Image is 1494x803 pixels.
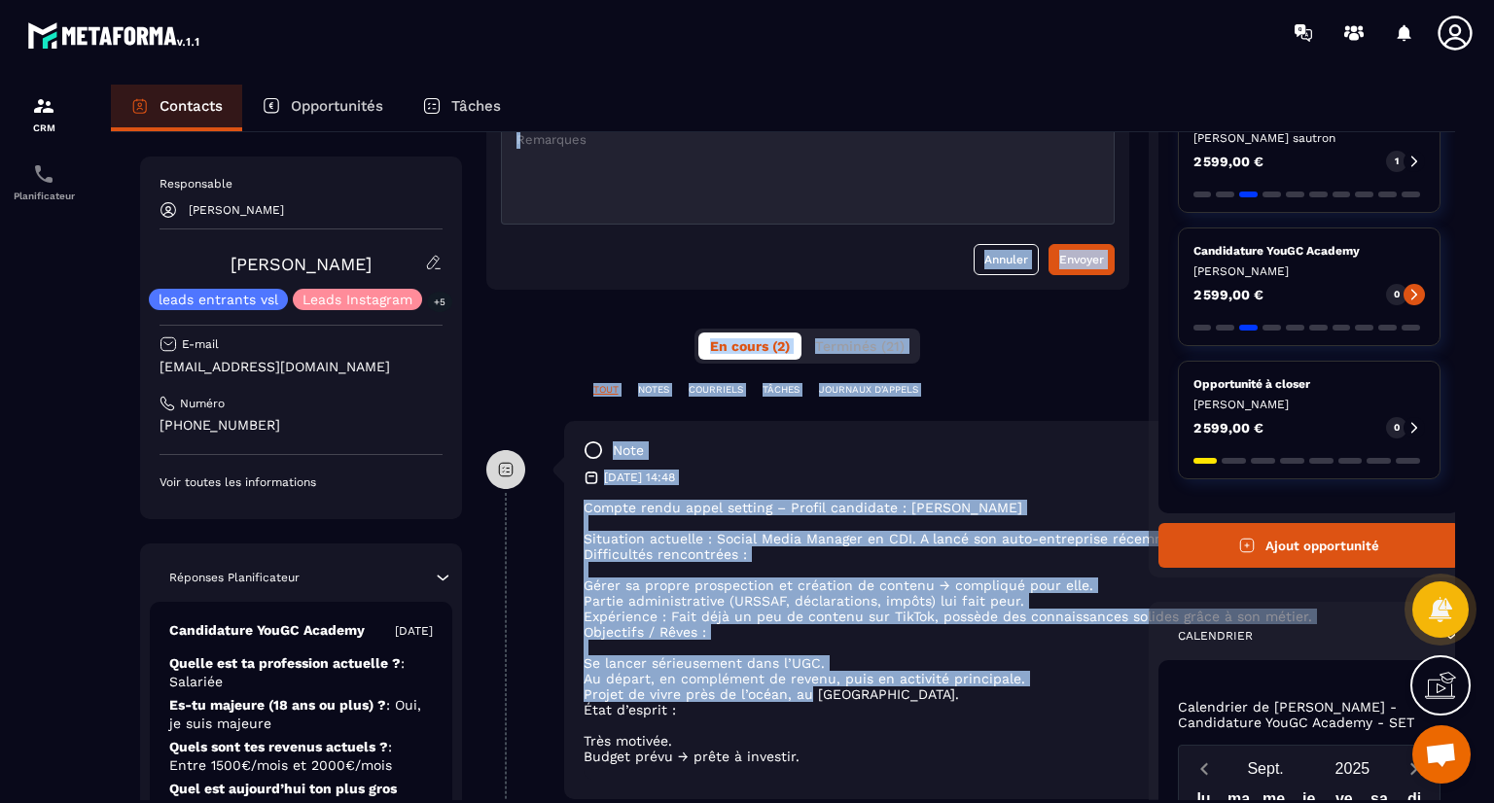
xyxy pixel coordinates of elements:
a: schedulerschedulerPlanificateur [5,148,83,216]
li: Au départ, en complément de revenu, puis en activité principale. [584,671,1444,686]
li: État d’esprit : [584,702,1444,717]
p: Candidature YouGC Academy [1193,243,1426,259]
p: Quelle est ta profession actuelle ? [169,654,433,691]
button: Ajout opportunité [1158,523,1461,568]
p: CRM [5,122,83,133]
div: Envoyer [1059,250,1104,269]
li: Très motivée. [584,733,1444,749]
a: Contacts [111,85,242,131]
span: En cours (2) [710,338,790,354]
button: Envoyer [1049,244,1115,275]
p: [PHONE_NUMBER] [160,416,443,435]
p: Calendrier [1178,628,1253,644]
p: 0 [1394,421,1400,435]
li: Situation actuelle : Social Media Manager en CDI. A lancé son auto-entreprise récemment mais a du... [584,531,1444,546]
p: TÂCHES [763,383,800,397]
p: [PERSON_NAME] [1193,263,1426,279]
p: [DATE] 14:48 [604,470,675,485]
p: Quels sont tes revenus actuels ? [169,738,433,775]
button: En cours (2) [698,332,801,360]
p: 1 [1395,155,1399,168]
p: 2 599,00 € [1193,421,1263,435]
p: COURRIELS [689,383,743,397]
p: NOTES [638,383,669,397]
a: formationformationCRM [5,80,83,148]
p: [PERSON_NAME] sautron [1193,130,1426,146]
li: Se lancer sérieusement dans l’UGC. [584,655,1444,671]
p: Tâches [451,97,501,115]
p: Leads Instagram [302,293,412,306]
p: Candidature YouGC Academy [169,621,365,640]
button: Next month [1396,755,1432,782]
p: Calendrier de [PERSON_NAME] - Candidature YouGC Academy - SET [1178,699,1441,730]
p: TOUT [593,383,619,397]
li: Objectifs / Rêves : [584,624,1444,640]
p: [EMAIL_ADDRESS][DOMAIN_NAME] [160,358,443,376]
button: Open months overlay [1223,751,1309,786]
p: Numéro [180,396,225,411]
li: Difficultés rencontrées : [584,546,1444,562]
p: 2 599,00 € [1193,155,1263,168]
p: [PERSON_NAME] [189,203,284,217]
p: +5 [427,292,452,312]
a: Ouvrir le chat [1412,725,1471,784]
p: Réponses Planificateur [169,570,300,585]
button: Previous month [1187,755,1223,782]
img: logo [27,17,202,52]
a: Opportunités [242,85,403,131]
a: Tâches [403,85,520,131]
p: JOURNAUX D'APPELS [819,383,918,397]
li: Budget prévu → prête à investir. [584,749,1444,764]
img: formation [32,94,55,118]
p: Planificateur [5,191,83,201]
button: Annuler [974,244,1039,275]
a: [PERSON_NAME] [231,254,372,274]
p: E-mail [182,336,219,352]
li: Expérience : Fait déjà un peu de contenu sur TikTok, possède des connaissances solides grâce à so... [584,609,1444,624]
button: Terminés (21) [803,332,916,360]
p: Voir toutes les informations [160,474,443,490]
p: Opportunité à closer [1193,376,1426,392]
li: Gérer sa propre prospection et création de contenu → compliqué pour elle. [584,577,1444,593]
img: scheduler [32,162,55,186]
p: Es-tu majeure (18 ans ou plus) ? [169,696,433,733]
p: [DATE] [395,623,433,639]
p: Opportunités [291,97,383,115]
p: 2 599,00 € [1193,288,1263,301]
li: Partie administrative (URSSAF, déclarations, impôts) lui fait peur. [584,593,1444,609]
p: Responsable [160,176,443,192]
p: [PERSON_NAME] [1193,397,1426,412]
p: 0 [1394,288,1400,301]
p: Compte rendu appel setting – Profil candidate : [PERSON_NAME] [584,500,1444,515]
p: note [613,441,644,460]
span: Terminés (21) [815,338,905,354]
button: Open years overlay [1309,751,1396,786]
p: Contacts [160,97,223,115]
p: leads entrants vsl [159,293,278,306]
li: Projet de vivre près de l’océan, au [GEOGRAPHIC_DATA]. [584,686,1444,702]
